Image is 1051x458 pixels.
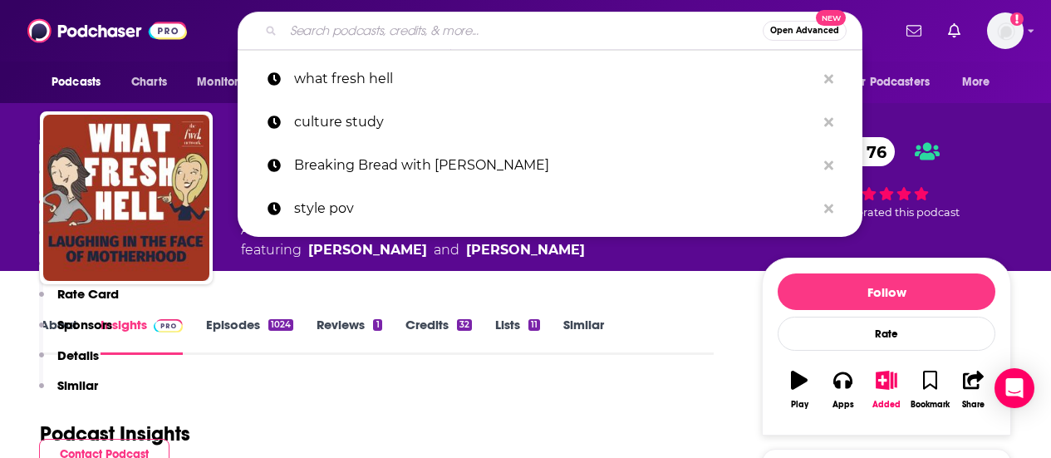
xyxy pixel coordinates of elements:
div: Open Intercom Messenger [995,368,1034,408]
a: Margaret Ables [466,240,585,260]
a: Charts [120,66,177,98]
input: Search podcasts, credits, & more... [283,17,763,44]
img: What Fresh Hell: Laughing in the Face of Motherhood | Parenting Tips From Funny Moms [43,115,209,281]
a: Lists11 [495,317,540,355]
div: A podcast [241,220,585,260]
span: , [283,222,286,238]
button: Share [952,360,995,420]
button: Sponsors [39,317,112,347]
div: Added [872,400,901,410]
img: User Profile [987,12,1024,49]
div: Bookmark [911,400,950,410]
a: Episodes1024 [206,317,293,355]
a: culture study [238,101,862,144]
span: featuring [241,240,585,260]
button: Play [778,360,821,420]
p: what fresh hell [294,57,816,101]
span: rated this podcast [863,206,960,219]
a: Breaking Bread with [PERSON_NAME] [238,144,862,187]
div: Play [791,400,808,410]
button: Similar [39,377,98,408]
p: Breaking Bread with Tom Papa [294,144,816,187]
a: Similar [563,317,604,355]
button: Open AdvancedNew [763,21,847,41]
a: Credits32 [405,317,472,355]
div: Apps [832,400,854,410]
p: Details [57,347,99,363]
a: Reviews1 [317,317,381,355]
p: Similar [57,377,98,393]
div: Rate [778,317,995,351]
a: Show notifications dropdown [900,17,928,45]
a: 76 [833,137,895,166]
span: More [962,71,990,94]
button: Details [39,347,99,378]
button: open menu [839,66,954,98]
svg: Add a profile image [1010,12,1024,26]
a: what fresh hell [238,57,862,101]
a: Amy Wilson [308,240,427,260]
span: and [332,222,358,238]
span: New [816,10,846,26]
a: Kids [253,222,283,238]
span: For Podcasters [850,71,930,94]
div: Search podcasts, credits, & more... [238,12,862,50]
button: open menu [40,66,122,98]
button: Follow [778,273,995,310]
button: Bookmark [908,360,951,420]
p: culture study [294,101,816,144]
div: Share [962,400,985,410]
p: Sponsors [57,317,112,332]
div: 11 [528,319,540,331]
span: Podcasts [52,71,101,94]
span: and [434,240,459,260]
button: open menu [185,66,277,98]
span: Logged in as AtriaBooks [987,12,1024,49]
a: style pov [238,187,862,230]
div: 32 [457,319,472,331]
a: Parenting [358,222,428,238]
a: Family [286,222,332,238]
div: 1 [373,319,381,331]
button: Apps [821,360,864,420]
p: style pov [294,187,816,230]
a: Show notifications dropdown [941,17,967,45]
span: Charts [131,71,167,94]
button: Show profile menu [987,12,1024,49]
button: open menu [950,66,1011,98]
span: Monitoring [197,71,256,94]
div: 76 2 peoplerated this podcast [762,126,1011,230]
img: Podchaser - Follow, Share and Rate Podcasts [27,15,187,47]
div: 1024 [268,319,293,331]
span: 76 [850,137,895,166]
span: Open Advanced [770,27,839,35]
button: Added [865,360,908,420]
